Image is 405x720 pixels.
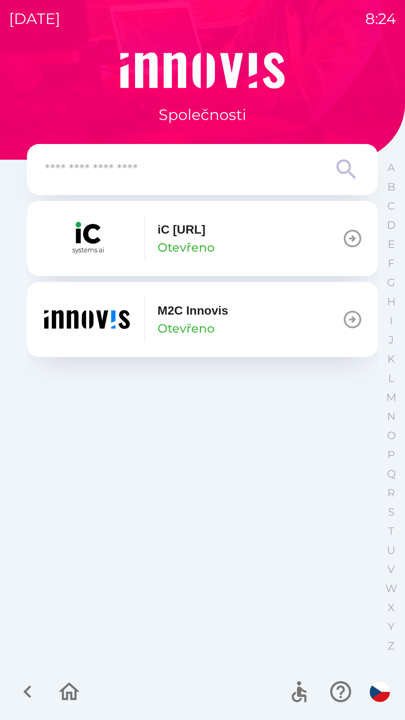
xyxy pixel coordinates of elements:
button: K [382,349,400,369]
p: D [387,219,396,232]
button: Y [382,617,400,636]
p: A [387,161,395,174]
p: iC [URL] [157,220,205,238]
p: X [388,601,394,614]
button: U [382,541,400,560]
button: A [382,158,400,177]
p: K [387,352,395,366]
button: F [382,254,400,273]
button: R [382,483,400,502]
button: M2C InnovisOtevřeno [27,282,378,357]
button: M [382,388,400,407]
p: C [387,199,395,213]
p: N [387,410,396,423]
button: Z [382,636,400,655]
p: G [387,276,395,289]
p: U [387,544,395,557]
p: I [390,314,393,327]
p: E [388,238,395,251]
button: X [382,598,400,617]
button: iC [URL]Otevřeno [27,201,378,276]
p: F [388,257,394,270]
button: J [382,330,400,349]
p: M [386,391,396,404]
button: O [382,426,400,445]
img: Logo [27,52,378,88]
img: ef454dd6-c04b-4b09-86fc-253a1223f7b7.png [42,297,132,342]
button: W [382,579,400,598]
p: H [387,295,396,308]
button: H [382,292,400,311]
p: B [387,180,395,193]
p: M2C Innovis [157,301,228,319]
p: J [388,333,394,346]
button: V [382,560,400,579]
button: I [382,311,400,330]
p: Z [388,639,394,652]
p: Otevřeno [157,319,214,337]
button: S [382,502,400,522]
p: [DATE] [9,7,60,30]
p: Společnosti [159,103,246,126]
p: W [385,582,397,595]
button: Q [382,464,400,483]
button: E [382,235,400,254]
button: D [382,216,400,235]
button: C [382,196,400,216]
img: cs flag [370,682,390,702]
button: N [382,407,400,426]
p: O [387,429,396,442]
p: P [387,448,395,461]
p: S [388,505,394,519]
p: Y [388,620,394,633]
img: 0b57a2db-d8c2-416d-bc33-8ae43c84d9d8.png [42,216,132,261]
p: Otevřeno [157,238,214,256]
p: T [388,525,394,538]
button: L [382,369,400,388]
button: B [382,177,400,196]
button: G [382,273,400,292]
p: L [388,372,394,385]
button: P [382,445,400,464]
p: Q [387,467,396,480]
p: V [387,563,395,576]
p: 8:24 [365,7,396,30]
p: R [387,486,395,499]
button: T [382,522,400,541]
